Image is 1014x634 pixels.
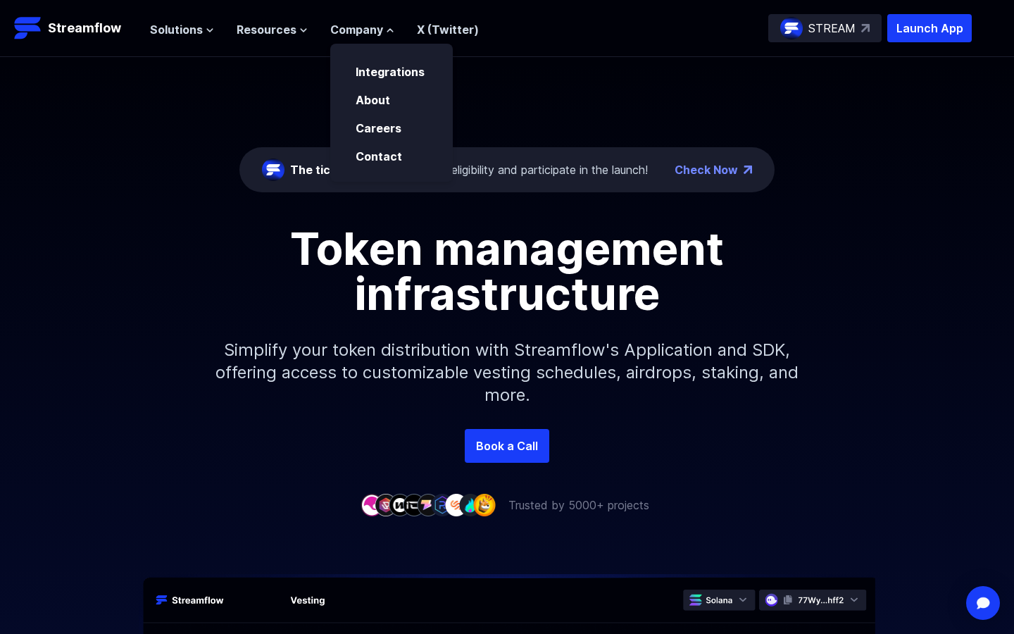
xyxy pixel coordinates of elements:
[290,163,415,177] span: The ticker is STREAM:
[744,166,752,174] img: top-right-arrow.png
[330,21,394,38] button: Company
[330,21,383,38] span: Company
[14,14,136,42] a: Streamflow
[356,65,425,79] a: Integrations
[237,21,308,38] button: Resources
[445,494,468,516] img: company-7
[675,161,738,178] a: Check Now
[768,14,882,42] a: STREAM
[887,14,972,42] button: Launch App
[356,149,402,163] a: Contact
[356,93,390,107] a: About
[237,21,296,38] span: Resources
[356,121,401,135] a: Careers
[459,494,482,516] img: company-8
[417,494,439,516] img: company-5
[375,494,397,516] img: company-2
[14,14,42,42] img: Streamflow Logo
[473,494,496,516] img: company-9
[361,494,383,516] img: company-1
[48,18,121,38] p: Streamflow
[290,161,648,178] div: Check eligibility and participate in the launch!
[389,494,411,516] img: company-3
[808,20,856,37] p: STREAM
[966,586,1000,620] div: Open Intercom Messenger
[204,316,810,429] p: Simplify your token distribution with Streamflow's Application and SDK, offering access to custom...
[403,494,425,516] img: company-4
[861,24,870,32] img: top-right-arrow.svg
[465,429,549,463] a: Book a Call
[431,494,453,516] img: company-6
[150,21,214,38] button: Solutions
[780,17,803,39] img: streamflow-logo-circle.png
[150,21,203,38] span: Solutions
[508,497,649,514] p: Trusted by 5000+ projects
[262,158,284,181] img: streamflow-logo-circle.png
[190,226,824,316] h1: Token management infrastructure
[417,23,479,37] a: X (Twitter)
